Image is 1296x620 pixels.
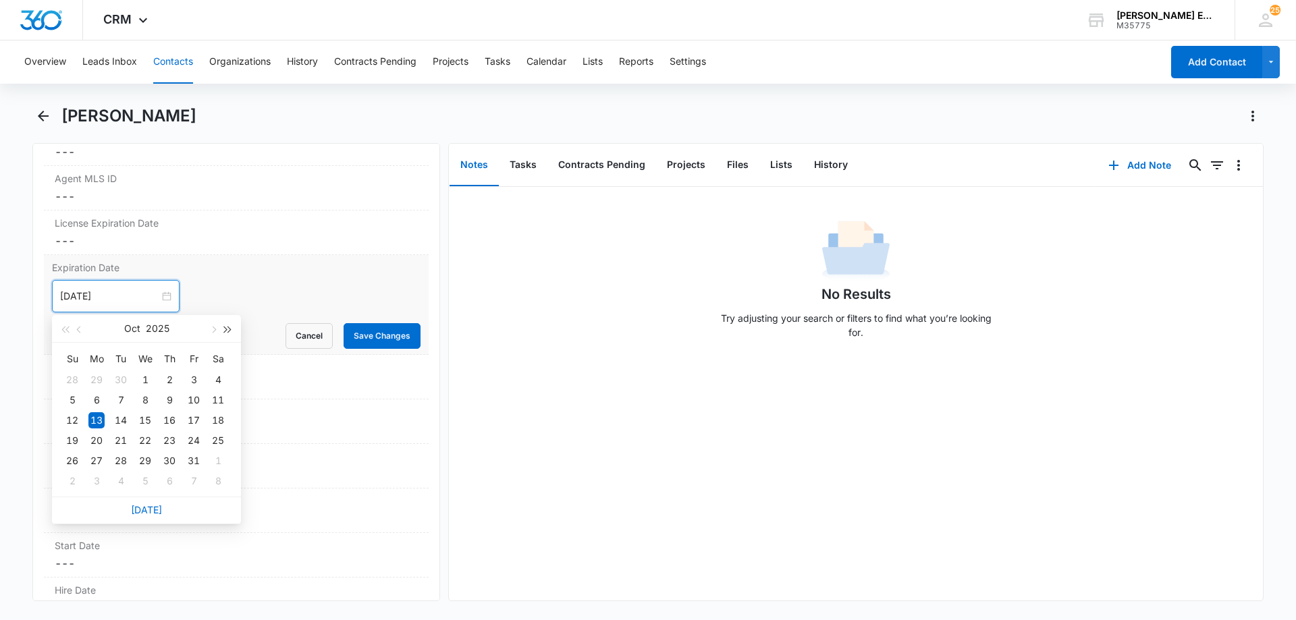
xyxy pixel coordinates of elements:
[44,166,429,210] div: Agent MLS ID---
[161,412,178,428] div: 16
[137,372,153,388] div: 1
[84,410,109,430] td: 2025-10-13
[210,412,226,428] div: 18
[1206,154,1228,176] button: Filters
[64,453,80,469] div: 26
[1228,154,1249,176] button: Overflow Menu
[209,40,271,84] button: Organizations
[133,471,157,491] td: 2025-11-05
[109,390,133,410] td: 2025-10-07
[44,444,429,488] div: Birthday---
[55,555,418,571] dd: ---
[334,40,416,84] button: Contracts Pending
[1270,5,1280,16] div: notifications count
[32,105,53,127] button: Back
[182,471,206,491] td: 2025-11-07
[206,390,230,410] td: 2025-10-11
[1270,5,1280,16] span: 25
[109,370,133,390] td: 2025-09-30
[124,315,140,342] button: Oct
[433,40,468,84] button: Projects
[84,370,109,390] td: 2025-09-29
[759,144,803,186] button: Lists
[109,471,133,491] td: 2025-11-04
[55,171,418,186] label: Agent MLS ID
[210,372,226,388] div: 4
[60,289,159,304] input: Oct 13, 2025
[210,473,226,489] div: 8
[157,390,182,410] td: 2025-10-09
[133,370,157,390] td: 2025-10-01
[133,451,157,471] td: 2025-10-29
[182,451,206,471] td: 2025-10-31
[113,473,129,489] div: 4
[64,412,80,428] div: 12
[88,453,105,469] div: 27
[287,40,318,84] button: History
[55,216,418,230] label: License Expiration Date
[113,453,129,469] div: 28
[157,410,182,430] td: 2025-10-16
[44,210,429,255] div: License Expiration Date---
[113,412,129,428] div: 14
[84,471,109,491] td: 2025-11-03
[1185,154,1206,176] button: Search...
[55,188,418,204] dd: ---
[161,372,178,388] div: 2
[44,355,429,399] div: Special Notes---
[88,473,105,489] div: 3
[88,372,105,388] div: 29
[157,370,182,390] td: 2025-10-02
[64,473,80,489] div: 2
[286,323,333,349] button: Cancel
[84,390,109,410] td: 2025-10-06
[133,430,157,451] td: 2025-10-22
[656,144,716,186] button: Projects
[547,144,656,186] button: Contracts Pending
[146,315,169,342] button: 2025
[206,471,230,491] td: 2025-11-08
[55,144,418,160] dd: ---
[82,40,137,84] button: Leads Inbox
[64,392,80,408] div: 5
[210,453,226,469] div: 1
[182,430,206,451] td: 2025-10-24
[157,348,182,370] th: Th
[55,538,418,553] label: Start Date
[113,372,129,388] div: 30
[109,410,133,430] td: 2025-10-14
[670,40,706,84] button: Settings
[499,144,547,186] button: Tasks
[485,40,510,84] button: Tasks
[103,12,132,26] span: CRM
[109,430,133,451] td: 2025-10-21
[206,348,230,370] th: Sa
[55,583,418,597] label: Hire Date
[60,451,84,471] td: 2025-10-26
[61,106,196,126] h1: [PERSON_NAME]
[52,260,421,275] label: Expiration Date
[60,430,84,451] td: 2025-10-19
[88,412,105,428] div: 13
[55,600,418,616] div: [DATE]
[44,399,429,444] div: License Number02155252
[161,473,178,489] div: 6
[137,392,153,408] div: 8
[186,372,202,388] div: 3
[186,473,202,489] div: 7
[137,473,153,489] div: 5
[157,471,182,491] td: 2025-11-06
[84,430,109,451] td: 2025-10-20
[821,284,891,304] h1: No Results
[137,453,153,469] div: 29
[133,410,157,430] td: 2025-10-15
[109,451,133,471] td: 2025-10-28
[206,410,230,430] td: 2025-10-18
[182,410,206,430] td: 2025-10-17
[161,453,178,469] div: 30
[619,40,653,84] button: Reports
[55,233,418,249] dd: ---
[137,412,153,428] div: 15
[44,488,429,533] div: Date of Birth[DATE]
[88,432,105,449] div: 20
